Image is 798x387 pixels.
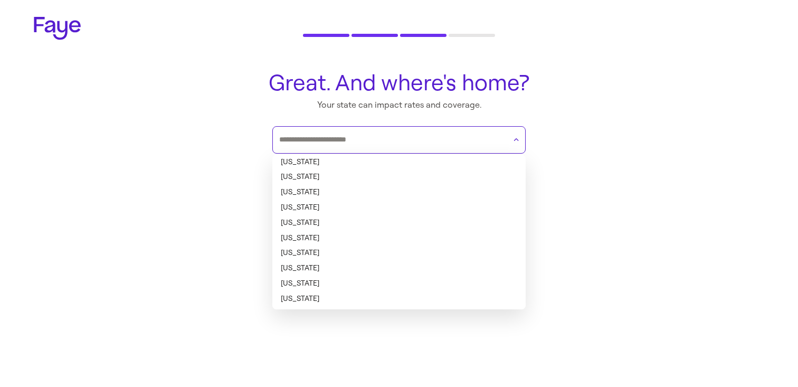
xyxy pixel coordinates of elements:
li: [US_STATE] [272,155,526,170]
li: [US_STATE] [272,185,526,200]
p: Your state can impact rates and coverage. [266,99,532,111]
li: [US_STATE] [272,246,526,261]
li: [US_STATE] [272,307,526,322]
li: [US_STATE] [272,261,526,276]
li: [US_STATE] [272,276,526,291]
h1: Great. And where's home? [266,71,532,95]
li: [US_STATE] [272,231,526,246]
li: [US_STATE] [272,215,526,231]
li: [US_STATE] [272,291,526,307]
li: [US_STATE] [272,169,526,185]
li: [US_STATE] [272,200,526,215]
